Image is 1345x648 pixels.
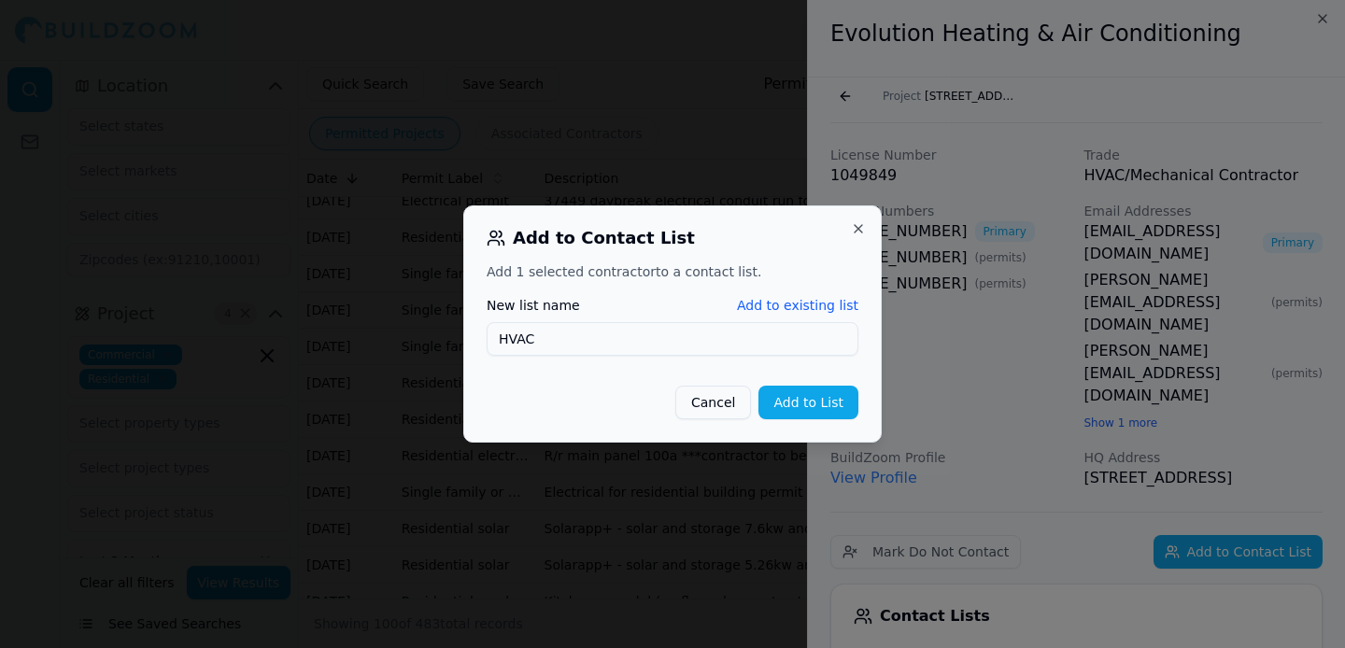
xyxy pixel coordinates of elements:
h2: Add to Contact List [487,229,858,247]
button: Cancel [675,386,751,419]
button: Add to List [758,386,858,419]
label: New list name [487,296,580,315]
div: Add 1 selected contractor to a contact list. [487,262,858,281]
button: Add to existing list [737,296,858,315]
input: Enter list name... [487,322,858,356]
